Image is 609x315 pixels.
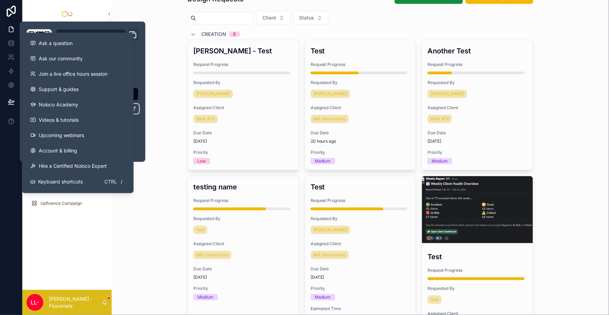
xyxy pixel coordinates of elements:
span: Request Progress [428,62,527,67]
a: Connect your domain [56,46,138,52]
span: Requested By [193,216,293,222]
span: / [119,179,125,185]
h3: testing name [193,182,293,192]
a: Test [428,295,441,304]
span: Keyboard shortcuts [38,179,83,186]
div: Screenshot-2025-08-18-135705.png [422,176,533,243]
span: Account & billing [39,147,77,154]
div: Medium [315,294,331,300]
a: Noloco Academy [25,97,131,112]
button: Ask a question [25,36,131,51]
a: Upcoming webinars [25,128,131,143]
span: [PERSON_NAME] [313,227,347,233]
span: Priority [193,150,293,155]
span: Hire a Certified Noloco Expert [39,163,107,170]
span: Join a live office hours session [39,70,107,77]
a: MB Connections [311,251,349,259]
span: Priority [311,150,410,155]
span: MB Connections [196,252,229,258]
a: Support & guides [25,82,131,97]
span: MB Connections [313,116,346,122]
span: Request Progress [311,62,410,67]
a: Ask our community [25,51,131,66]
h3: [PERSON_NAME] - Test [193,46,293,56]
span: Requested By [428,80,527,85]
span: Upcoming webinars [39,132,84,139]
span: Requested By [311,216,410,222]
p: [PERSON_NAME] - Fluxomate [49,295,102,309]
span: Ask our community [39,55,83,62]
h3: Test [311,46,410,56]
img: App logo [61,8,73,20]
span: Priority [311,286,410,291]
span: Test [196,227,205,233]
div: Low [198,158,206,164]
span: Request Progress [428,268,527,273]
span: Creation [201,31,226,38]
span: LL- [31,298,39,307]
a: MB Connections [193,251,231,259]
h3: Test [428,252,527,262]
a: MB Connections [311,115,349,123]
span: Walk ATX [430,116,449,122]
p: Invite someone to your app [27,78,138,85]
a: Another TestRequest ProgressRequested By[PERSON_NAME]Assigned ClientWalk ATXDue Date[DATE]Priorit... [422,40,533,170]
a: Walk ATX [428,115,452,123]
span: Due Date [428,130,527,136]
span: MB Connections [313,252,346,258]
span: Client [262,14,276,21]
span: Assigned Client [428,105,527,111]
h3: Test [311,182,410,192]
a: [PERSON_NAME] [428,90,467,98]
p: 20 hours ago [311,138,336,144]
span: Estimated Time [311,306,410,312]
span: Priority [428,150,527,155]
button: Hire a Certified Noloco Expert [25,158,131,174]
p: [DATE] [311,275,324,280]
a: Test [193,226,207,234]
span: Requested By [311,80,410,85]
button: Select Button [257,11,290,24]
div: Domain and Custom Link [56,29,138,54]
span: Noloco Academy [39,101,78,108]
a: [PERSON_NAME] [311,226,350,234]
h3: Another Test [428,46,527,56]
div: Medium [315,158,331,164]
button: Keyboard shortcutsCtrl/ [25,174,131,190]
p: [DATE] [193,275,207,280]
span: Test [430,297,439,302]
a: Videos & tutorials [25,112,131,128]
p: [DATE] [193,138,207,144]
span: Requested By [428,286,527,291]
span: Due Date [311,266,410,272]
span: Due Date [193,266,293,272]
div: Medium [198,294,214,300]
span: Request Progress [311,198,410,203]
button: Select Button [293,11,328,24]
span: Requested By [193,80,293,85]
span: Request Progress [193,198,293,203]
div: 8 [233,31,236,37]
span: [PERSON_NAME] [430,91,464,97]
span: [PERSON_NAME] [313,91,347,97]
a: TestRequest ProgressRequested By[PERSON_NAME]Assigned ClientMB ConnectionsDue Date20 hours agoPri... [305,40,416,170]
span: Assigned Client [193,105,293,111]
span: Assigned Client [193,241,293,247]
span: Walk ATX [196,116,215,122]
span: [PERSON_NAME] [196,91,230,97]
a: [PERSON_NAME] [311,90,350,98]
a: Join a live office hours session [25,66,131,82]
span: Due Date [193,130,293,136]
div: Medium [432,158,448,164]
a: Walk ATX [193,115,218,123]
span: Support & guides [39,86,79,93]
span: Request Progress [193,62,293,67]
span: Priority [193,286,293,291]
span: Assigned Client [311,105,410,111]
span: Ask a question [39,40,73,47]
span: Status [299,14,314,21]
a: [PERSON_NAME] [193,90,233,98]
span: Due Date [311,130,410,136]
p: [DATE] [428,138,441,144]
a: Account & billing [25,143,131,158]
